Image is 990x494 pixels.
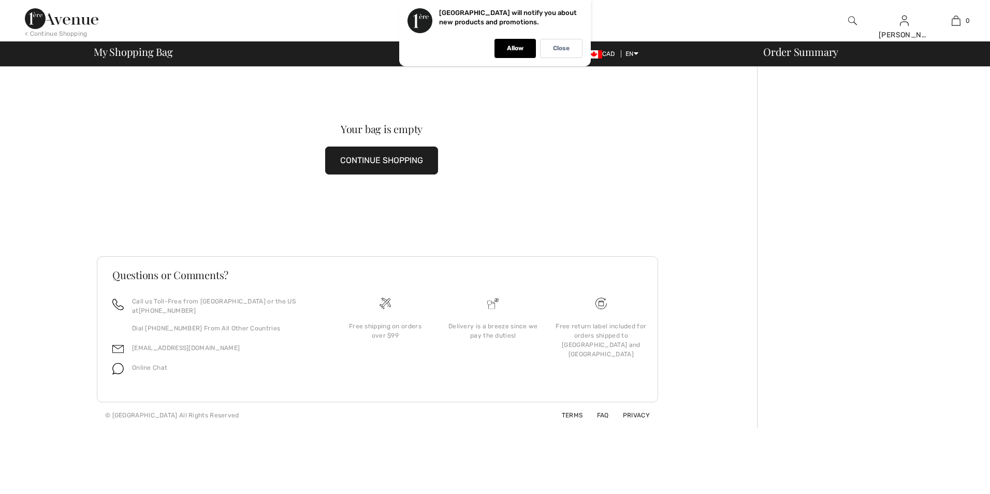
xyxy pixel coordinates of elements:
img: Delivery is a breeze since we pay the duties! [487,298,499,309]
span: EN [625,50,638,57]
span: My Shopping Bag [94,47,173,57]
img: Free shipping on orders over $99 [595,298,607,309]
div: Free return label included for orders shipped to [GEOGRAPHIC_DATA] and [GEOGRAPHIC_DATA] [556,322,647,359]
div: [PERSON_NAME] [879,30,929,40]
h3: Questions or Comments? [112,270,643,280]
img: search the website [848,14,857,27]
div: Order Summary [751,47,984,57]
p: Call us Toll-Free from [GEOGRAPHIC_DATA] or the US at [132,297,319,315]
img: call [112,299,124,310]
a: FAQ [585,412,609,419]
p: [GEOGRAPHIC_DATA] will notify you about new products and promotions. [439,9,577,26]
div: © [GEOGRAPHIC_DATA] All Rights Reserved [105,411,239,420]
img: My Bag [952,14,960,27]
div: < Continue Shopping [25,29,88,38]
a: [EMAIL_ADDRESS][DOMAIN_NAME] [132,344,240,352]
img: 1ère Avenue [25,8,98,29]
img: email [112,343,124,355]
img: My Info [900,14,909,27]
p: Close [553,45,570,52]
a: Sign In [900,16,909,25]
div: Delivery is a breeze since we pay the duties! [447,322,538,340]
p: Dial [PHONE_NUMBER] From All Other Countries [132,324,319,333]
div: Free shipping on orders over $99 [340,322,431,340]
button: CONTINUE SHOPPING [325,147,438,175]
a: 0 [930,14,981,27]
span: Online Chat [132,364,167,371]
a: Terms [549,412,583,419]
div: Your bag is empty [125,124,638,134]
span: CAD [586,50,619,57]
img: Canadian Dollar [586,50,602,59]
img: chat [112,363,124,374]
a: [PHONE_NUMBER] [139,307,196,314]
span: 0 [966,16,970,25]
p: Allow [507,45,523,52]
img: Free shipping on orders over $99 [380,298,391,309]
a: Privacy [610,412,650,419]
